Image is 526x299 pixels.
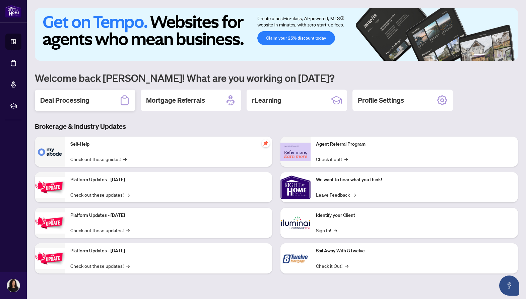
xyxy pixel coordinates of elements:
img: Agent Referral Program [280,143,311,161]
p: Platform Updates - [DATE] [70,176,267,184]
p: Agent Referral Program [316,141,513,148]
p: Platform Updates - [DATE] [70,212,267,219]
img: Identify your Client [280,208,311,238]
button: Open asap [499,276,519,296]
a: Sign In!→ [316,227,337,234]
p: Identify your Client [316,212,513,219]
h1: Welcome back [PERSON_NAME]! What are you working on [DATE]? [35,71,518,84]
button: 1 [474,54,484,57]
span: → [334,227,337,234]
img: Profile Icon [7,279,20,292]
a: Leave Feedback→ [316,191,356,198]
a: Check it out!→ [316,155,348,163]
p: Sail Away With 8Twelve [316,247,513,255]
h3: Brokerage & Industry Updates [35,122,518,131]
span: → [126,227,130,234]
span: pushpin [262,139,270,147]
img: Platform Updates - July 8, 2025 [35,212,65,234]
h2: rLearning [252,96,281,105]
img: Slide 0 [35,8,518,61]
img: Platform Updates - June 23, 2025 [35,248,65,269]
button: 3 [492,54,495,57]
img: Platform Updates - July 21, 2025 [35,177,65,198]
img: Sail Away With 8Twelve [280,243,311,273]
a: Check out these updates!→ [70,191,130,198]
span: → [123,155,127,163]
h2: Mortgage Referrals [146,96,205,105]
p: Self-Help [70,141,267,148]
span: → [352,191,356,198]
span: → [345,262,348,269]
img: We want to hear what you think! [280,172,311,202]
p: Platform Updates - [DATE] [70,247,267,255]
img: Self-Help [35,137,65,167]
a: Check out these guides!→ [70,155,127,163]
span: → [126,191,130,198]
button: 2 [487,54,490,57]
a: Check out these updates!→ [70,227,130,234]
span: → [344,155,348,163]
p: We want to hear what you think! [316,176,513,184]
img: logo [5,5,21,17]
button: 5 [503,54,506,57]
h2: Deal Processing [40,96,89,105]
a: Check out these updates!→ [70,262,130,269]
h2: Profile Settings [358,96,404,105]
span: → [126,262,130,269]
button: 6 [509,54,511,57]
button: 4 [498,54,501,57]
a: Check it Out!→ [316,262,348,269]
